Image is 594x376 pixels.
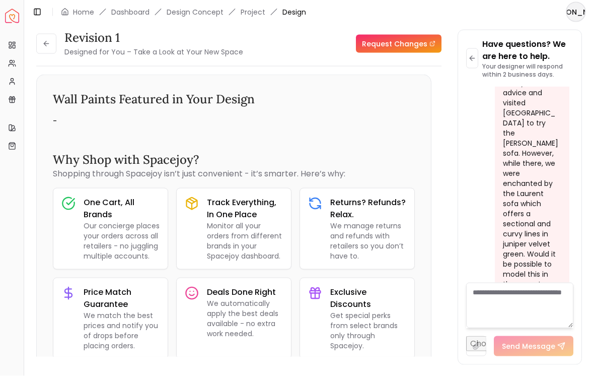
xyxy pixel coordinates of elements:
[482,38,573,62] p: Have questions? We are here to help.
[84,197,160,221] h3: One Cart, All Brands
[356,35,441,53] a: Request Changes
[566,2,586,22] button: [PERSON_NAME]
[53,152,415,168] h3: Why Shop with Spacejoy?
[567,3,585,21] span: [PERSON_NAME]
[207,221,283,261] p: Monitor all your orders from different brands in your Spacejoy dashboard.
[482,62,573,79] p: Your designer will respond within 2 business days.
[330,286,406,310] h3: Exclusive Discounts
[64,30,243,46] h3: Revision 1
[64,47,243,57] small: Designed for You – Take a Look at Your New Space
[84,310,160,351] p: We match the best prices and notify you of drops before placing orders.
[330,310,406,351] p: Get special perks from select brands only through Spacejoy.
[207,298,283,339] p: We automatically apply the best deals available - no extra work needed.
[111,7,150,17] a: Dashboard
[53,91,415,107] h3: Wall Paints Featured in Your Design
[53,168,415,180] p: Shopping through Spacejoy isn’t just convenient - it’s smarter. Here’s why:
[330,197,406,221] h3: Returns? Refunds? Relax.
[282,7,306,17] span: Design
[207,286,283,298] h3: Deals Done Right
[5,9,19,23] a: Spacejoy
[167,7,224,17] li: Design Concept
[84,286,160,310] h3: Price Match Guarantee
[53,115,415,128] div: -
[5,9,19,23] img: Spacejoy Logo
[61,7,306,17] nav: breadcrumb
[84,221,160,261] p: Our concierge places your orders across all retailers - no juggling multiple accounts.
[330,221,406,261] p: We manage returns and refunds with retailers so you don’t have to.
[73,7,94,17] a: Home
[241,7,265,17] a: Project
[207,197,283,221] h3: Track Everything, In One Place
